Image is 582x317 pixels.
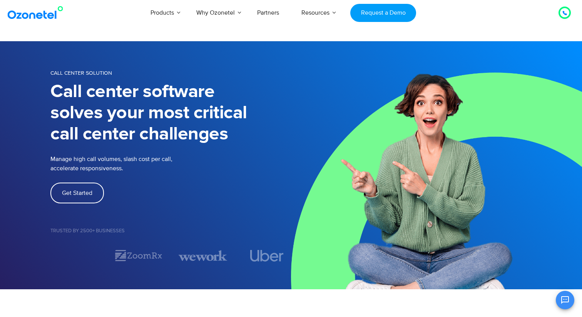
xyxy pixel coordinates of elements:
[50,183,104,203] a: Get Started
[242,250,291,262] div: 4 / 7
[50,249,291,262] div: Image Carousel
[250,250,283,262] img: uber
[114,249,163,262] img: zoomrx
[50,228,291,233] h5: Trusted by 2500+ Businesses
[50,70,112,76] span: Call Center Solution
[50,154,224,173] p: Manage high call volumes, slash cost per call, accelerate responsiveness.
[50,81,291,145] h1: Call center software solves your most critical call center challenges
[556,291,574,309] button: Open chat
[50,251,99,260] div: 1 / 7
[179,249,227,262] img: wework
[62,190,92,196] span: Get Started
[114,249,163,262] div: 2 / 7
[350,4,416,22] a: Request a Demo
[179,249,227,262] div: 3 / 7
